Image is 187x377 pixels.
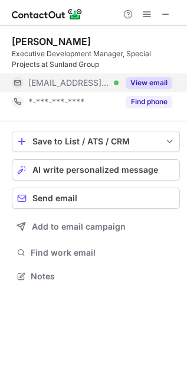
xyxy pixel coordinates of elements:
[12,159,180,181] button: AI write personalized message
[12,216,180,237] button: Add to email campaign
[12,268,180,285] button: Notes
[126,77,172,89] button: Reveal Button
[28,78,110,88] span: [EMAIL_ADDRESS][DOMAIN_NAME]
[12,131,180,152] button: save-profile-one-click
[12,188,180,209] button: Send email
[31,271,175,282] span: Notes
[12,244,180,261] button: Find work email
[32,137,159,146] div: Save to List / ATS / CRM
[31,247,175,258] span: Find work email
[12,36,91,47] div: [PERSON_NAME]
[32,165,158,175] span: AI write personalized message
[12,49,180,70] div: Executive Development Manager, Special Projects at Sunland Group
[32,194,77,203] span: Send email
[12,7,83,21] img: ContactOut v5.3.10
[32,222,126,231] span: Add to email campaign
[126,96,172,108] button: Reveal Button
